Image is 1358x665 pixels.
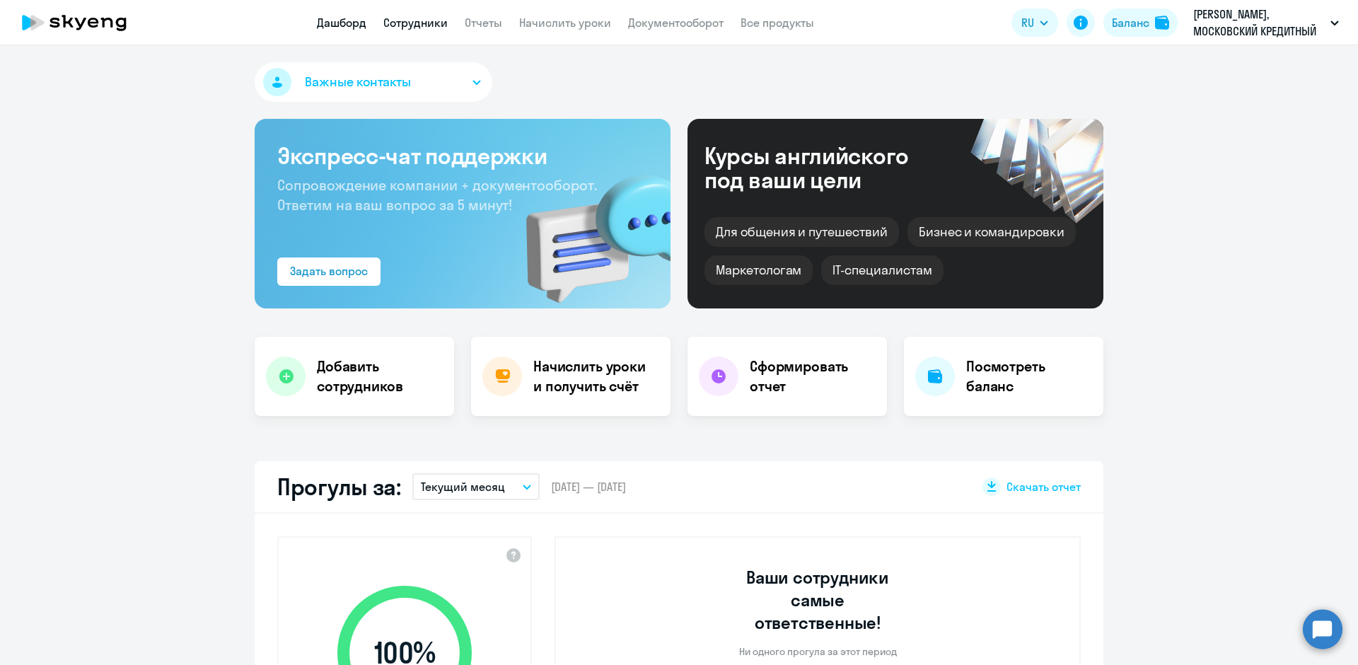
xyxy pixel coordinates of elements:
a: Отчеты [465,16,502,30]
span: [DATE] — [DATE] [551,479,626,495]
div: Курсы английского под ваши цели [704,144,946,192]
h4: Начислить уроки и получить счёт [533,357,656,396]
a: Дашборд [317,16,366,30]
span: Сопровождение компании + документооборот. Ответим на ваш вопрос за 5 минут! [277,176,597,214]
button: Балансbalance [1103,8,1178,37]
div: Маркетологам [704,255,813,285]
div: Задать вопрос [290,262,368,279]
h3: Ваши сотрудники самые ответственные! [727,566,909,634]
span: Скачать отчет [1006,479,1081,495]
h4: Добавить сотрудников [317,357,443,396]
button: [PERSON_NAME], МОСКОВСКИЙ КРЕДИТНЫЙ БАНК, ПАО [1186,6,1346,40]
h4: Посмотреть баланс [966,357,1092,396]
button: Важные контакты [255,62,492,102]
img: balance [1155,16,1169,30]
a: Начислить уроки [519,16,611,30]
button: Задать вопрос [277,258,381,286]
button: RU [1011,8,1058,37]
p: [PERSON_NAME], МОСКОВСКИЙ КРЕДИТНЫЙ БАНК, ПАО [1193,6,1325,40]
div: Бизнес и командировки [907,217,1076,247]
h2: Прогулы за: [277,473,401,501]
a: Документооборот [628,16,724,30]
div: Баланс [1112,14,1149,31]
h4: Сформировать отчет [750,357,876,396]
img: bg-img [506,149,671,308]
div: Для общения и путешествий [704,217,899,247]
span: Важные контакты [305,73,411,91]
p: Ни одного прогула за этот период [739,645,897,658]
span: RU [1021,14,1034,31]
p: Текущий месяц [421,478,505,495]
a: Сотрудники [383,16,448,30]
button: Текущий месяц [412,473,540,500]
div: IT-специалистам [821,255,943,285]
a: Все продукты [741,16,814,30]
h3: Экспресс-чат поддержки [277,141,648,170]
